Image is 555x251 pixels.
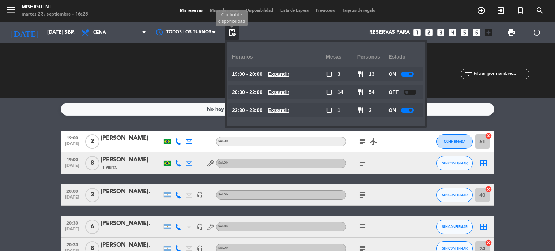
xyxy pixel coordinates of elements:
u: Expandir [268,89,289,95]
u: Expandir [268,71,289,77]
span: 8 [85,156,99,170]
div: Mesas [326,47,357,67]
i: arrow_drop_down [67,28,76,37]
span: Pre-acceso [312,9,339,13]
i: search [535,6,544,15]
button: SIN CONFIRMAR [436,156,473,170]
span: check_box_outline_blank [326,89,332,95]
button: menu [5,4,16,18]
span: restaurant [357,71,364,77]
span: 1 [337,106,340,114]
i: subject [358,222,367,231]
div: [PERSON_NAME]. [100,187,162,196]
span: 19:00 - 20:00 [232,70,262,78]
u: Expandir [268,107,289,113]
i: subject [358,159,367,168]
span: 20:30 - 22:00 [232,88,262,96]
i: exit_to_app [496,6,505,15]
span: 3 [337,70,340,78]
span: [DATE] [63,195,81,203]
i: add_circle_outline [477,6,486,15]
div: Mishiguene [22,4,88,11]
button: SIN CONFIRMAR [436,220,473,234]
span: Cena [93,30,106,35]
span: SALON [218,140,229,143]
button: CONFIRMADA [436,134,473,149]
span: SIN CONFIRMAR [442,246,468,250]
span: Disponibilidad [242,9,277,13]
span: 2 [85,134,99,149]
span: Lista de Espera [277,9,312,13]
i: subject [358,137,367,146]
i: [DATE] [5,25,44,40]
span: 3 [85,188,99,202]
div: Estado [388,47,420,67]
span: CONFIRMADA [444,139,465,143]
span: OFF [388,88,399,96]
i: looks_3 [436,28,446,37]
i: airplanemode_active [369,137,378,146]
i: cancel [485,239,492,246]
span: 54 [369,88,375,96]
i: headset_mic [197,224,203,230]
div: No hay notas para este servicio. Haz clic para agregar una [207,105,349,113]
span: check_box_outline_blank [326,71,332,77]
span: SIN CONFIRMAR [442,225,468,229]
span: check_box_outline_blank [326,107,332,113]
span: 19:00 [63,133,81,142]
i: looks_one [412,28,422,37]
span: ON [388,70,396,78]
span: [DATE] [63,227,81,235]
span: 6 [85,220,99,234]
div: [PERSON_NAME]. [100,219,162,228]
i: looks_4 [448,28,457,37]
i: menu [5,4,16,15]
i: looks_5 [460,28,469,37]
span: pending_actions [228,28,236,37]
input: Filtrar por nombre... [473,70,529,78]
div: [PERSON_NAME] [100,134,162,143]
span: print [507,28,516,37]
span: SIN CONFIRMAR [442,193,468,197]
span: 2 [369,106,372,114]
span: SALON [218,247,229,250]
span: SALON [218,193,229,196]
span: Mis reservas [176,9,206,13]
i: border_all [479,222,488,231]
span: [DATE] [63,142,81,150]
i: add_box [484,28,493,37]
i: filter_list [464,70,473,78]
div: personas [357,47,389,67]
span: restaurant [357,107,364,113]
i: cancel [485,186,492,193]
span: 20:30 [63,218,81,227]
span: 13 [369,70,375,78]
span: 22:30 - 23:00 [232,106,262,114]
div: LOG OUT [524,22,550,43]
div: Control de disponibilidad [216,10,248,26]
span: Mapa de mesas [206,9,242,13]
span: SALON [218,161,229,164]
i: subject [358,191,367,199]
span: ON [388,106,396,114]
i: border_all [479,159,488,168]
i: cancel [485,132,492,139]
i: headset_mic [197,192,203,198]
span: 20:30 [63,240,81,248]
span: 1 Visita [102,165,117,171]
span: 19:00 [63,155,81,163]
div: Horarios [232,47,326,67]
div: martes 23. septiembre - 16:25 [22,11,88,18]
i: looks_two [424,28,434,37]
i: power_settings_new [533,28,541,37]
div: [PERSON_NAME] [100,155,162,165]
span: Reservas para [369,30,410,35]
span: restaurant [357,89,364,95]
i: looks_6 [472,28,481,37]
span: [DATE] [63,163,81,172]
span: 14 [337,88,343,96]
span: SALON [218,225,229,228]
i: turned_in_not [516,6,525,15]
span: SIN CONFIRMAR [442,161,468,165]
span: 20:00 [63,187,81,195]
